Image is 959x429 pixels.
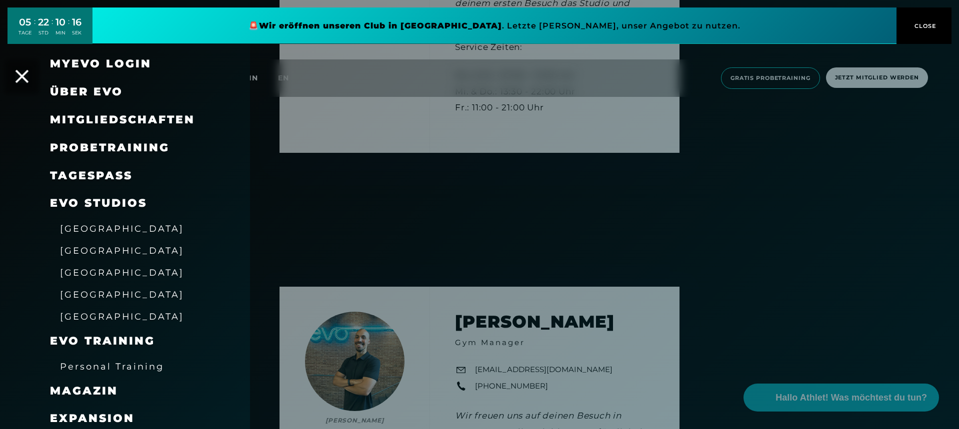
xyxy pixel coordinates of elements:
div: 05 [18,15,31,29]
div: TAGE [18,29,31,36]
a: MyEVO Login [50,57,151,70]
div: 16 [72,15,81,29]
div: : [51,16,53,42]
div: : [34,16,35,42]
div: 10 [55,15,65,29]
div: STD [38,29,49,36]
div: : [68,16,69,42]
span: Über EVO [50,85,123,98]
div: SEK [72,29,81,36]
div: MIN [55,29,65,36]
span: CLOSE [912,21,936,30]
div: 22 [38,15,49,29]
button: CLOSE [896,7,951,44]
